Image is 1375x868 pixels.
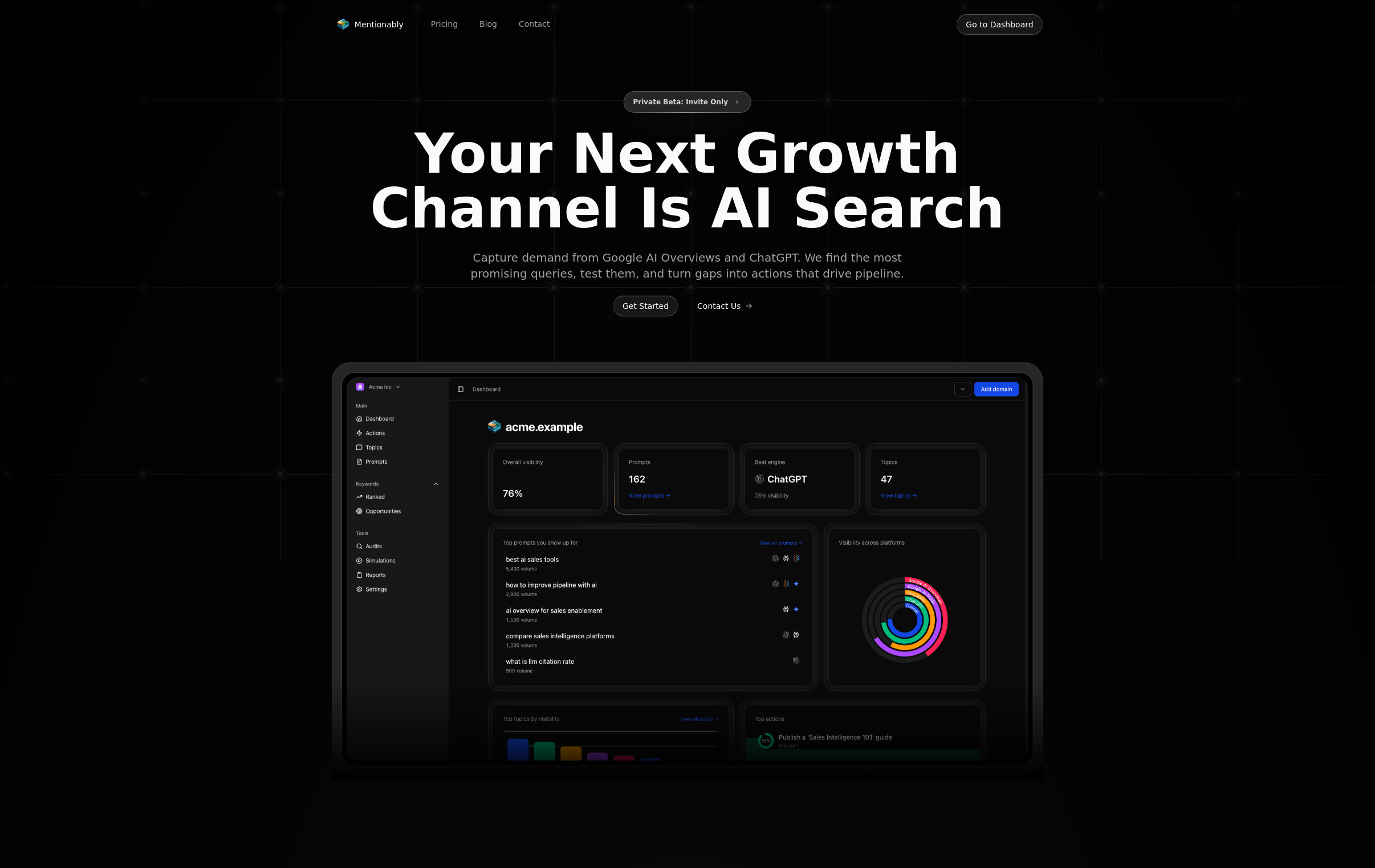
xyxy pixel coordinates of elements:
[957,14,1043,35] button: Go to Dashboard
[332,17,408,32] a: Mentionably
[624,91,752,113] button: Private Beta: Invite Only
[422,15,467,33] a: Pricing
[359,127,1016,236] span: Your Next Growth Channel Is AI Search
[470,15,506,33] a: Blog
[336,19,350,30] img: Mentionably logo
[469,250,906,282] span: Capture demand from Google AI Overviews and ChatGPT. We find the most promising queries, test the...
[687,295,762,317] button: Contact Us
[697,300,741,312] span: Contact Us
[355,19,404,30] span: Mentionably
[633,95,729,109] span: Private Beta: Invite Only
[613,295,678,317] button: Get Started
[510,15,559,33] a: Contact
[347,377,1028,761] img: Dashboard shot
